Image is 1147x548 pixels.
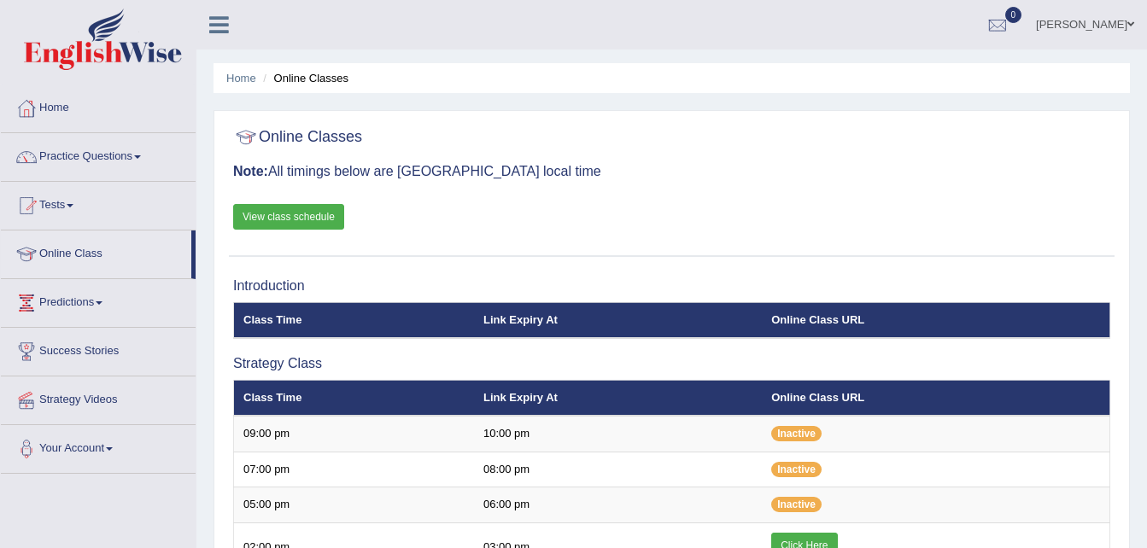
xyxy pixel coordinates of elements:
[1,182,196,224] a: Tests
[226,72,256,85] a: Home
[762,380,1109,416] th: Online Class URL
[233,164,1110,179] h3: All timings below are [GEOGRAPHIC_DATA] local time
[233,278,1110,294] h3: Introduction
[234,416,474,452] td: 09:00 pm
[234,302,474,338] th: Class Time
[1,133,196,176] a: Practice Questions
[771,497,822,512] span: Inactive
[259,70,348,86] li: Online Classes
[1,425,196,468] a: Your Account
[1,85,196,127] a: Home
[233,356,1110,371] h3: Strategy Class
[474,416,762,452] td: 10:00 pm
[233,164,268,178] b: Note:
[1,279,196,322] a: Predictions
[771,462,822,477] span: Inactive
[1,230,191,273] a: Online Class
[234,380,474,416] th: Class Time
[234,452,474,487] td: 07:00 pm
[474,380,762,416] th: Link Expiry At
[1,376,196,419] a: Strategy Videos
[474,302,762,338] th: Link Expiry At
[233,204,344,230] a: View class schedule
[1,328,196,370] a: Success Stories
[771,426,822,441] span: Inactive
[762,302,1109,338] th: Online Class URL
[474,487,762,523] td: 06:00 pm
[234,487,474,523] td: 05:00 pm
[1005,7,1022,23] span: 0
[233,125,362,150] h2: Online Classes
[474,452,762,487] td: 08:00 pm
